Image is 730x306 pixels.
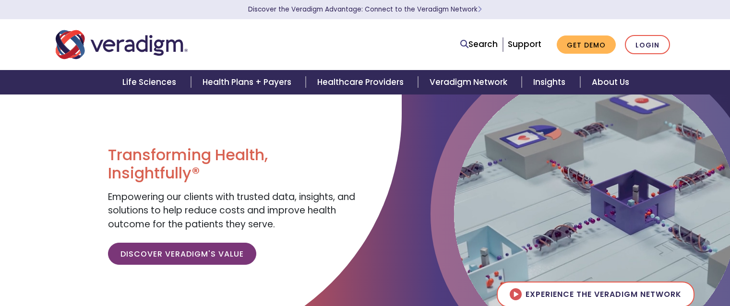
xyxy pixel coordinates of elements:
[557,35,616,54] a: Get Demo
[56,29,188,60] img: Veradigm logo
[248,5,482,14] a: Discover the Veradigm Advantage: Connect to the Veradigm NetworkLearn More
[108,146,358,183] h1: Transforming Health, Insightfully®
[191,70,306,94] a: Health Plans + Payers
[625,35,670,55] a: Login
[460,38,498,51] a: Search
[111,70,191,94] a: Life Sciences
[108,243,256,265] a: Discover Veradigm's Value
[478,5,482,14] span: Learn More
[508,38,541,50] a: Support
[580,70,641,94] a: About Us
[522,70,580,94] a: Insights
[306,70,418,94] a: Healthcare Providers
[418,70,522,94] a: Veradigm Network
[108,190,355,231] span: Empowering our clients with trusted data, insights, and solutions to help reduce costs and improv...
